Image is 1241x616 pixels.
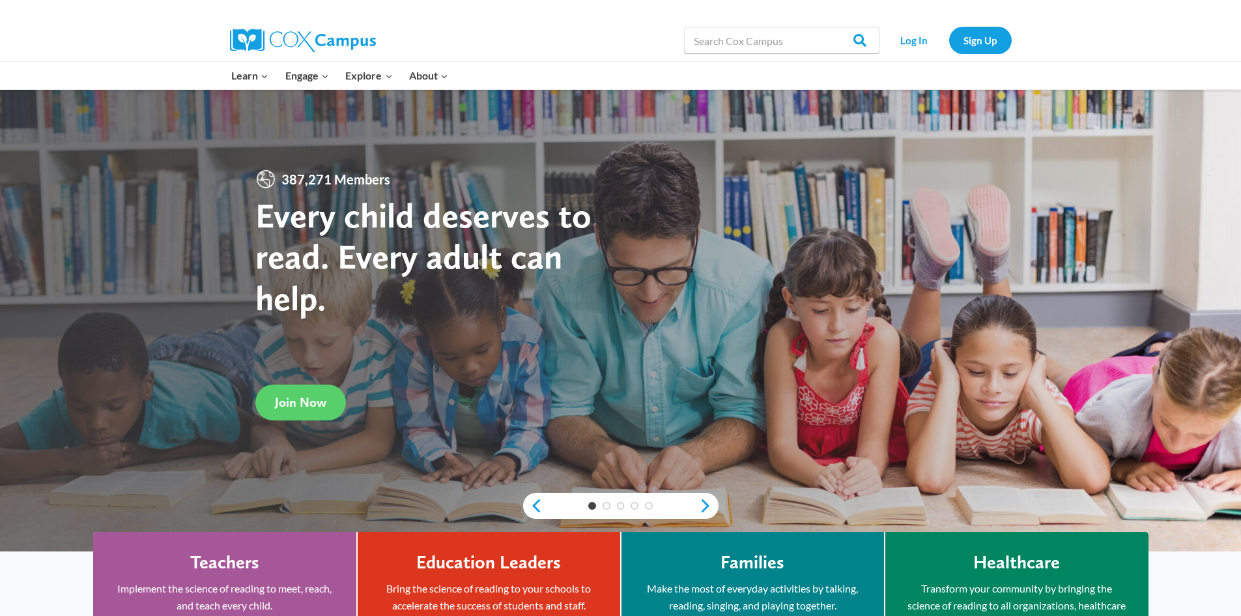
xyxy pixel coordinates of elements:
[285,67,329,84] span: Engage
[588,502,596,510] a: 1
[113,580,337,613] p: Implement the science of reading to meet, reach, and teach every child.
[973,551,1060,574] h4: Healthcare
[523,498,543,514] a: previous
[631,502,638,510] a: 4
[276,169,395,190] span: 387,271 Members
[223,62,457,89] nav: Primary Navigation
[230,29,376,52] img: Cox Campus
[255,385,346,420] a: Join Now
[699,498,719,514] a: next
[190,551,259,574] h4: Teachers
[641,580,864,613] p: Make the most of everyday activities by talking, reading, singing, and playing together.
[886,27,943,53] a: Log In
[949,27,1012,53] a: Sign Up
[603,502,610,510] a: 2
[377,580,601,613] p: Bring the science of reading to your schools to accelerate the success of students and staff.
[255,194,592,319] strong: Every child deserves to read. Every adult can help.
[720,551,784,574] h4: Families
[345,67,392,84] span: Explore
[684,27,879,53] input: Search Cox Campus
[523,493,719,519] div: content slider buttons
[617,502,625,510] a: 3
[416,551,561,574] h4: Education Leaders
[886,27,1012,53] nav: Secondary Navigation
[231,67,268,84] span: Learn
[275,394,326,410] span: Join Now
[645,502,653,510] a: 5
[409,67,448,84] span: About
